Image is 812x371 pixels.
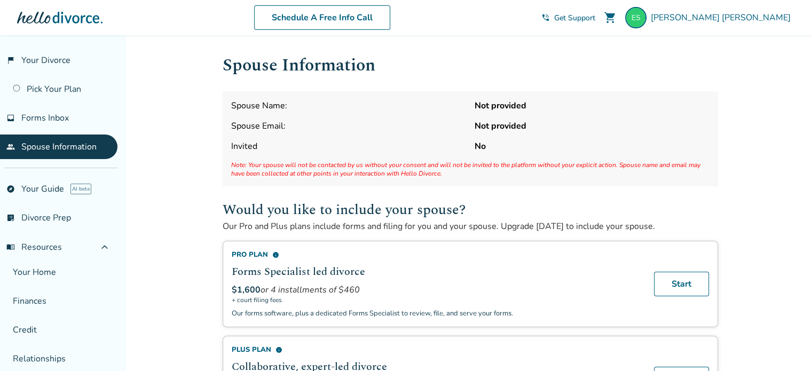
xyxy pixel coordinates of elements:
[6,143,15,151] span: people
[232,309,641,318] p: Our forms software, plus a dedicated Forms Specialist to review, file, and serve your forms.
[231,120,466,132] span: Spouse Email:
[232,264,641,280] h2: Forms Specialist led divorce
[6,214,15,222] span: list_alt_check
[21,112,69,124] span: Forms Inbox
[223,52,718,78] h1: Spouse Information
[232,250,641,259] div: Pro Plan
[6,114,15,122] span: inbox
[98,241,111,254] span: expand_less
[254,5,390,30] a: Schedule A Free Info Call
[231,140,466,152] span: Invited
[541,13,550,22] span: phone_in_talk
[759,320,812,371] iframe: Chat Widget
[475,100,709,112] strong: Not provided
[232,284,641,296] div: or 4 installments of $460
[70,184,91,194] span: AI beta
[625,7,647,28] img: edwinscoggin@gmail.com
[223,220,718,232] p: Our Pro and Plus plans include forms and filing for you and your spouse. Upgrade [DATE] to includ...
[541,13,595,23] a: phone_in_talkGet Support
[272,251,279,258] span: info
[475,120,709,132] strong: Not provided
[231,161,709,178] span: Note: Your spouse will not be contacted by us without your consent and will not be invited to the...
[654,272,709,296] a: Start
[231,100,466,112] span: Spouse Name:
[651,12,795,23] span: [PERSON_NAME] [PERSON_NAME]
[223,199,718,220] h2: Would you like to include your spouse?
[6,185,15,193] span: explore
[6,241,62,253] span: Resources
[604,11,617,24] span: shopping_cart
[275,346,282,353] span: info
[554,13,595,23] span: Get Support
[232,345,641,354] div: Plus Plan
[6,56,15,65] span: flag_2
[6,243,15,251] span: menu_book
[475,140,709,152] strong: No
[232,296,641,304] span: + court filing fees
[232,284,261,296] span: $1,600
